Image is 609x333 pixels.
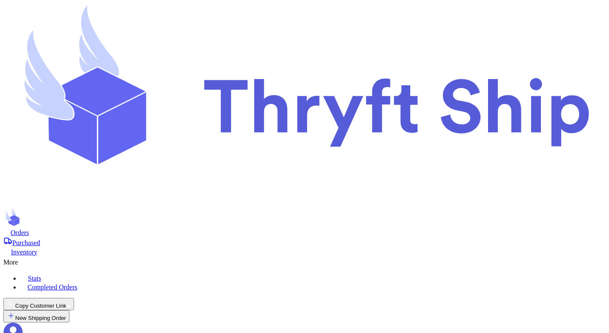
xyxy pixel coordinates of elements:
[12,239,40,246] span: Purchased
[3,310,69,322] button: New Shipping Order
[27,284,77,291] span: Completed Orders
[28,275,41,282] span: Stats
[11,229,29,236] span: Orders
[3,237,606,247] a: Purchased
[11,248,37,256] span: Inventory
[3,228,606,237] a: Orders
[3,256,606,266] div: More
[3,298,74,310] button: Copy Customer Link
[20,282,606,291] a: Completed Orders
[3,247,606,256] a: Inventory
[20,273,606,282] a: Stats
